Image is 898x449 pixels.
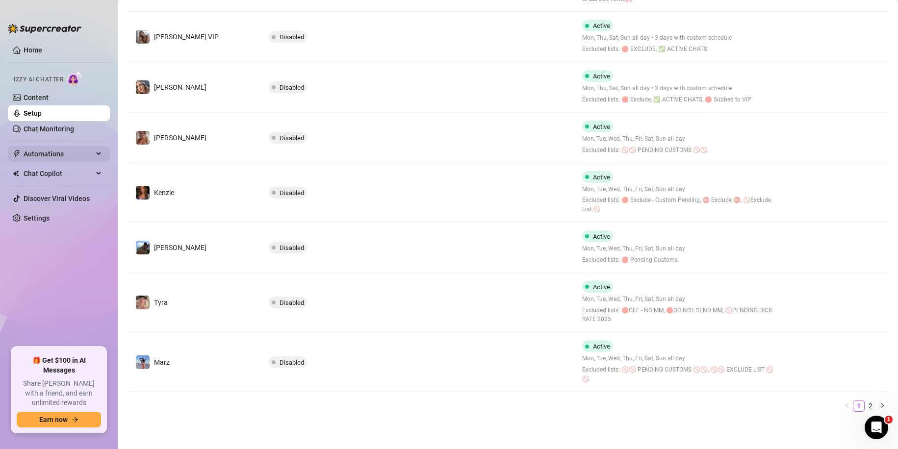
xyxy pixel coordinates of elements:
img: Marz [136,355,150,369]
img: Taylor [136,241,150,254]
span: Mon, Tue, Wed, Thu, Fri, Sat, Sun all day [582,295,775,304]
span: Mon, Tue, Wed, Thu, Fri, Sat, Sun all day [582,185,775,194]
span: Disabled [280,84,304,91]
span: Earn now [39,416,68,424]
span: Kenzie [154,189,174,197]
a: Settings [24,214,50,222]
img: AI Chatter [67,71,82,85]
li: 2 [865,400,876,412]
span: Izzy AI Chatter [14,75,63,84]
button: Earn nowarrow-right [17,412,101,427]
li: Next Page [876,400,888,412]
span: Excluded lists: 🔴 EXCLUDE, ✅ ACTIVE CHATS [582,45,732,54]
span: Disabled [280,189,304,197]
a: Content [24,94,49,101]
img: Kat Hobbs [136,80,150,94]
span: Active [593,233,610,240]
a: 2 [865,400,876,411]
span: left [844,402,850,408]
img: Jamie [136,131,150,145]
a: 1 [853,400,864,411]
span: Excluded lists: 🔴 Pending Customs [582,255,685,265]
span: Mon, Thu, Sat, Sun all day • 3 days with custom schedule [582,84,751,93]
span: Disabled [280,244,304,251]
span: Active [593,174,610,181]
span: thunderbolt [13,150,21,158]
span: Active [593,73,610,80]
span: Share [PERSON_NAME] with a friend, and earn unlimited rewards [17,379,101,408]
span: arrow-right [72,416,78,423]
span: 1 [885,416,893,424]
span: Active [593,283,610,291]
span: Excluded lists: 🔴 Exclude - Custom Pending, ⛔️ Exclude ⛔️, 🚫Exclude List 🚫 [582,196,775,214]
span: Excluded lists: 🔴 Exclude, ✅ ACTIVE CHATS, 🔴 Subbed to VIP [582,95,751,104]
span: [PERSON_NAME] [154,83,206,91]
span: Disabled [280,299,304,306]
span: [PERSON_NAME] [154,244,206,251]
li: 1 [853,400,865,412]
a: Home [24,46,42,54]
span: Automations [24,146,93,162]
span: Mon, Thu, Sat, Sun all day • 3 days with custom schedule [582,33,732,43]
img: Chat Copilot [13,170,19,177]
span: Active [593,343,610,350]
span: 🎁 Get $100 in AI Messages [17,356,101,375]
span: Mon, Tue, Wed, Thu, Fri, Sat, Sun all day [582,244,685,253]
img: Kat Hobbs VIP [136,30,150,44]
span: Disabled [280,134,304,142]
span: Active [593,22,610,29]
a: Chat Monitoring [24,125,74,133]
span: Tyra [154,299,168,306]
img: Kenzie [136,186,150,200]
span: Active [593,123,610,130]
span: Mon, Tue, Wed, Thu, Fri, Sat, Sun all day [582,354,775,363]
span: Disabled [280,33,304,41]
a: Discover Viral Videos [24,195,90,202]
span: Marz [154,358,170,366]
span: [PERSON_NAME] VIP [154,33,219,41]
a: Setup [24,109,42,117]
span: Mon, Tue, Wed, Thu, Fri, Sat, Sun all day [582,134,708,144]
button: left [841,400,853,412]
iframe: Intercom live chat [865,416,888,439]
li: Previous Page [841,400,853,412]
img: Tyra [136,296,150,309]
span: [PERSON_NAME] [154,134,206,142]
img: logo-BBDzfeDw.svg [8,24,81,33]
span: Disabled [280,359,304,366]
span: Excluded lists: 🚫🚫 PENDING CUSTOMS 🚫🚫 [582,146,708,155]
span: right [879,402,885,408]
span: Excluded lists: 🔴GFE - NO MM, 🔴DO NOT SEND MM, 🚫PENDING DICK RATE 2025 [582,306,775,324]
button: right [876,400,888,412]
span: Chat Copilot [24,166,93,181]
span: Excluded lists: 🚫🚫 PENDING CUSTOMS 🚫🚫, 🚫🚫 EXCLUDE LIST 🚫🚫 [582,365,775,384]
